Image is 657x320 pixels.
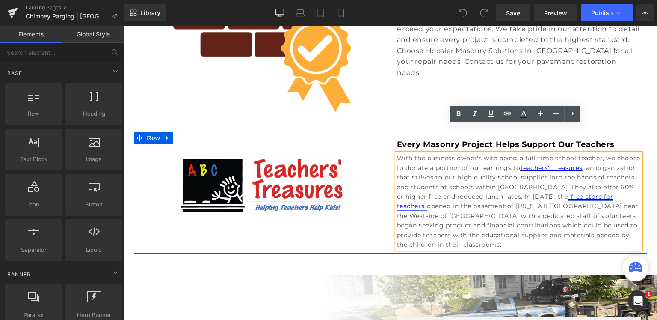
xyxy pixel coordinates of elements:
iframe: Intercom live chat [628,291,648,311]
a: Preview [534,4,577,21]
a: Mobile [331,4,352,21]
span: Base [6,69,23,77]
a: Expand / Collapse [38,106,50,119]
span: Library [140,9,160,17]
a: Desktop [269,4,290,21]
a: Laptop [290,4,311,21]
span: Publish [591,9,613,16]
span: Save [506,9,520,18]
img: Logo for Teachers' Treasures, featuring a blackboard with 'ABC' in red, yellow, and blue, along w... [47,119,230,199]
a: New Library [124,4,166,21]
span: Row [8,109,59,118]
span: Chimney Parging | [GEOGRAPHIC_DATA] [26,13,108,20]
strong: Every Masonry Project Helps Support Our Teachers [273,114,491,123]
span: Image [68,155,120,164]
span: Preview [544,9,567,18]
span: 1 [645,291,652,298]
span: Heading [68,109,120,118]
button: Publish [581,4,633,21]
span: Hero Banner [68,311,120,320]
a: Teachers' Treasures [396,138,459,146]
iframe: To enrich screen reader interactions, please activate Accessibility in Grammarly extension settings [124,26,657,320]
p: With the business owner's wife being a full-time school teacher, we choose to donate a portion of... [273,128,517,224]
span: Separator [8,245,59,254]
span: Text Block [8,155,59,164]
span: Icon [8,200,59,209]
button: Redo [475,4,492,21]
span: Liquid [68,245,120,254]
a: Landing Pages [26,4,124,11]
span: Button [68,200,120,209]
a: Global Style [62,26,124,43]
button: Undo [455,4,472,21]
span: Row [21,106,38,119]
span: Banner [6,270,32,278]
a: Tablet [311,4,331,21]
button: More [636,4,654,21]
span: Parallax [8,311,59,320]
